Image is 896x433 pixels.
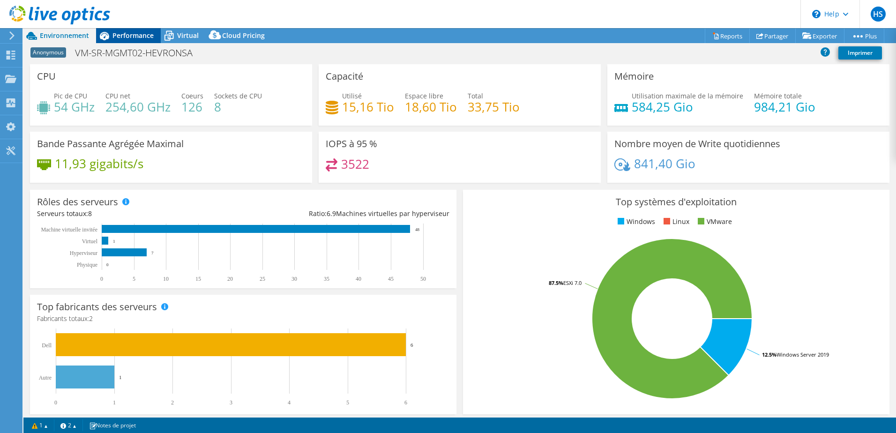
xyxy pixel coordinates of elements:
[291,276,297,282] text: 30
[112,31,154,40] span: Performance
[754,102,815,112] h4: 984,21 Gio
[177,31,199,40] span: Virtual
[754,91,802,100] span: Mémoire totale
[214,102,262,112] h4: 8
[30,47,66,58] span: Anonymous
[163,276,169,282] text: 10
[54,399,57,406] text: 0
[40,31,89,40] span: Environnement
[37,314,449,324] h4: Fabricants totaux:
[54,102,95,112] h4: 54 GHz
[341,159,369,169] h4: 3522
[762,351,777,358] tspan: 12.5%
[326,139,377,149] h3: IOPS à 95 %
[214,91,262,100] span: Sockets de CPU
[100,276,103,282] text: 0
[327,209,336,218] span: 6.9
[415,227,420,232] text: 48
[844,29,884,43] a: Plus
[695,216,732,227] li: VMware
[661,216,689,227] li: Linux
[181,102,203,112] h4: 126
[82,419,142,431] a: Notes de projet
[705,29,750,43] a: Reports
[795,29,844,43] a: Exporter
[749,29,796,43] a: Partager
[77,261,97,268] text: Physique
[181,91,203,100] span: Coeurs
[89,314,93,323] span: 2
[119,374,122,380] text: 1
[133,276,135,282] text: 5
[404,399,407,406] text: 6
[151,251,154,255] text: 7
[37,197,118,207] h3: Rôles des serveurs
[326,71,363,82] h3: Capacité
[632,91,743,100] span: Utilisation maximale de la mémoire
[37,71,56,82] h3: CPU
[70,250,97,256] text: Hyperviseur
[838,46,882,60] a: Imprimer
[113,399,116,406] text: 1
[411,342,413,348] text: 6
[614,71,654,82] h3: Mémoire
[42,342,52,349] text: Dell
[346,399,349,406] text: 5
[342,91,362,100] span: Utilisé
[71,48,207,58] h1: VM-SR-MGMT02-HEVRONSA
[105,91,130,100] span: CPU net
[88,209,92,218] span: 8
[41,226,97,233] tspan: Machine virtuelle invitée
[871,7,886,22] span: HS
[405,91,443,100] span: Espace libre
[342,102,394,112] h4: 15,16 Tio
[25,419,54,431] a: 1
[388,276,394,282] text: 45
[222,31,265,40] span: Cloud Pricing
[37,302,157,312] h3: Top fabricants des serveurs
[54,419,83,431] a: 2
[288,399,291,406] text: 4
[468,102,520,112] h4: 33,75 Tio
[227,276,233,282] text: 20
[113,239,115,244] text: 1
[260,276,265,282] text: 25
[405,102,457,112] h4: 18,60 Tio
[420,276,426,282] text: 50
[468,91,483,100] span: Total
[37,139,184,149] h3: Bande Passante Agrégée Maximal
[356,276,361,282] text: 40
[195,276,201,282] text: 15
[106,262,109,267] text: 0
[55,158,143,169] h4: 11,93 gigabits/s
[634,158,695,169] h4: 841,40 Gio
[171,399,174,406] text: 2
[549,279,563,286] tspan: 87.5%
[812,10,821,18] svg: \n
[777,351,829,358] tspan: Windows Server 2019
[230,399,232,406] text: 3
[615,216,655,227] li: Windows
[563,279,582,286] tspan: ESXi 7.0
[37,209,243,219] div: Serveurs totaux:
[82,238,98,245] text: Virtuel
[324,276,329,282] text: 35
[39,374,52,381] text: Autre
[243,209,449,219] div: Ratio: Machines virtuelles par hyperviseur
[54,91,87,100] span: Pic de CPU
[105,102,171,112] h4: 254,60 GHz
[614,139,780,149] h3: Nombre moyen de Write quotidiennes
[470,197,882,207] h3: Top systèmes d'exploitation
[632,102,743,112] h4: 584,25 Gio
